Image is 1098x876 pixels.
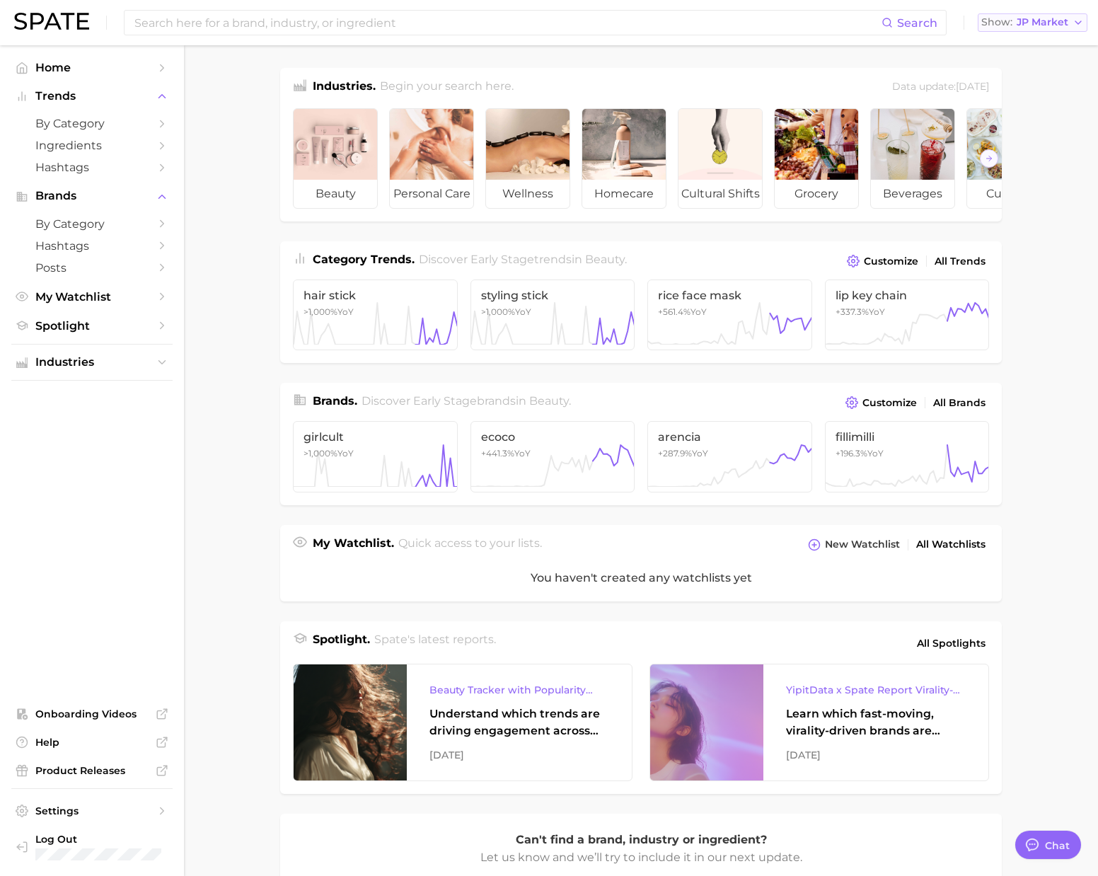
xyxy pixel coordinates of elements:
[843,251,922,271] button: Customize
[486,180,570,208] span: wellness
[658,430,802,444] span: arencia
[11,57,173,79] a: Home
[478,831,804,849] p: Can't find a brand, industry or ingredient?
[917,635,986,652] span: All Spotlights
[313,535,394,555] h1: My Watchlist.
[429,747,609,763] div: [DATE]
[836,430,979,444] span: fillimilli
[582,180,666,208] span: homecare
[647,279,812,350] a: rice face mask+561.4%YoY
[862,397,917,409] span: Customize
[481,306,515,317] span: >1,000%
[870,108,955,209] a: beverages
[35,117,149,130] span: by Category
[14,13,89,30] img: SPATE
[133,11,882,35] input: Search here for a brand, industry, or ingredient
[980,149,998,168] button: Scroll Right
[871,180,954,208] span: beverages
[481,430,625,444] span: ecoco
[649,664,989,781] a: YipitData x Spate Report Virality-Driven Brands Are Taking a Slice of the Beauty PieLearn which f...
[786,681,966,698] div: YipitData x Spate Report Virality-Driven Brands Are Taking a Slice of the Beauty Pie
[485,108,570,209] a: wellness
[678,180,762,208] span: cultural shifts
[804,535,903,555] button: New Watchlist
[786,705,966,739] div: Learn which fast-moving, virality-driven brands are leading the pack, the risks of viral growth, ...
[304,289,447,302] span: hair stick
[313,78,376,97] h1: Industries.
[775,180,858,208] span: grocery
[313,253,415,266] span: Category Trends .
[481,289,625,302] span: styling stick
[11,113,173,134] a: by Category
[362,394,571,408] span: Discover Early Stage brands in .
[35,61,149,74] span: Home
[11,235,173,257] a: Hashtags
[913,535,989,554] a: All Watchlists
[35,290,149,304] span: My Watchlist
[11,315,173,337] a: Spotlight
[585,253,625,266] span: beauty
[304,448,337,459] span: >1,000%
[35,805,149,817] span: Settings
[313,394,357,408] span: Brands .
[967,180,1051,208] span: culinary
[935,255,986,267] span: All Trends
[390,180,473,208] span: personal care
[786,747,966,763] div: [DATE]
[35,708,149,720] span: Onboarding Videos
[1017,18,1068,26] span: JP Market
[304,306,354,317] span: YoY
[304,448,354,459] span: YoY
[470,421,635,492] a: ecoco+441.3%YoY
[293,421,458,492] a: girlcult>1,000%YoY
[11,134,173,156] a: Ingredients
[398,535,542,555] h2: Quick access to your lists.
[304,306,337,317] span: >1,000%
[825,538,900,551] span: New Watchlist
[582,108,666,209] a: homecare
[11,829,173,865] a: Log out. Currently logged in with e-mail yumi.toki@spate.nyc.
[836,448,884,459] span: +196.3% YoY
[981,18,1012,26] span: Show
[842,393,920,413] button: Customize
[35,833,161,846] span: Log Out
[913,631,989,655] a: All Spotlights
[35,90,149,103] span: Trends
[658,306,707,317] span: +561.4% YoY
[35,356,149,369] span: Industries
[11,800,173,822] a: Settings
[478,848,804,867] p: Let us know and we’ll try to include it in our next update.
[836,306,885,317] span: +337.3% YoY
[35,764,149,777] span: Product Releases
[11,352,173,373] button: Industries
[380,78,514,97] h2: Begin your search here.
[897,16,937,30] span: Search
[836,289,979,302] span: lip key chain
[293,279,458,350] a: hair stick>1,000%YoY
[304,430,447,444] span: girlcult
[35,736,149,749] span: Help
[978,13,1087,32] button: ShowJP Market
[11,213,173,235] a: by Category
[864,255,918,267] span: Customize
[294,180,377,208] span: beauty
[280,555,1002,601] div: You haven't created any watchlists yet
[481,306,531,317] span: YoY
[389,108,474,209] a: personal care
[35,190,149,202] span: Brands
[11,156,173,178] a: Hashtags
[658,448,708,459] span: +287.9% YoY
[11,732,173,753] a: Help
[11,286,173,308] a: My Watchlist
[678,108,763,209] a: cultural shifts
[11,760,173,781] a: Product Releases
[481,448,531,459] span: +441.3% YoY
[35,217,149,231] span: by Category
[35,319,149,333] span: Spotlight
[470,279,635,350] a: styling stick>1,000%YoY
[931,252,989,271] a: All Trends
[293,664,632,781] a: Beauty Tracker with Popularity IndexUnderstand which trends are driving engagement across platfor...
[11,86,173,107] button: Trends
[892,78,989,97] div: Data update: [DATE]
[11,185,173,207] button: Brands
